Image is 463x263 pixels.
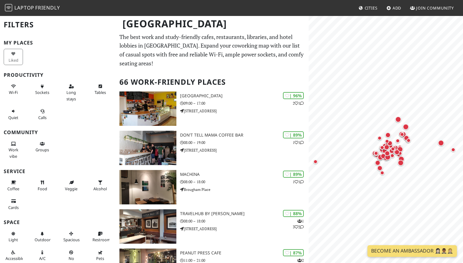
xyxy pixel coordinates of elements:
[35,237,51,242] span: Outdoor area
[4,229,23,245] button: Light
[116,91,309,126] a: North Fort Cafe | 96% 21 [GEOGRAPHIC_DATA] 09:00 – 17:00 [STREET_ADDRESS]
[4,72,112,78] h3: Productivity
[293,179,304,185] p: 1 1
[384,131,392,139] div: Map marker
[7,186,19,191] span: Coffee
[116,170,309,204] a: Machina | 89% 11 Machina 08:00 – 18:00 Brougham Place
[378,169,386,176] div: Map marker
[387,142,394,150] div: Map marker
[402,134,410,142] div: Map marker
[437,138,445,147] div: Map marker
[293,140,304,145] p: 1 1
[180,133,309,138] h3: Don't tell Mama Coffee Bar
[14,4,34,11] span: Laptop
[119,91,176,126] img: North Fort Cafe
[9,237,18,242] span: Natural light
[384,2,404,14] a: Add
[283,210,304,217] div: | 88%
[283,92,304,99] div: | 96%
[35,90,49,95] span: Power sockets
[66,90,76,101] span: Long stays
[180,218,309,224] p: 08:00 – 18:00
[4,168,112,174] h3: Service
[119,131,176,165] img: Don't tell Mama Coffee Bar
[312,158,319,165] div: Map marker
[116,209,309,244] a: TravelHub by Lothian | 88% 132 TravelHub by [PERSON_NAME] 08:00 – 18:00 [STREET_ADDRESS]
[374,159,382,167] div: Map marker
[293,218,304,230] p: 1 3 2
[398,131,406,138] div: Map marker
[119,33,305,68] p: The best work and study-friendly cafes, restaurants, libraries, and hotel lobbies in [GEOGRAPHIC_...
[96,256,104,261] span: Pet friendly
[404,137,412,144] div: Map marker
[180,172,309,177] h3: Machina
[180,147,309,153] p: [STREET_ADDRESS]
[118,15,307,32] h1: [GEOGRAPHIC_DATA]
[378,144,386,151] div: Map marker
[8,115,18,120] span: Quiet
[4,196,23,212] button: Cards
[180,100,309,106] p: 09:00 – 17:00
[180,108,309,114] p: [STREET_ADDRESS]
[283,131,304,138] div: | 89%
[4,40,112,46] h3: My Places
[383,137,391,145] div: Map marker
[180,179,309,185] p: 08:00 – 18:00
[92,237,111,242] span: Restroom
[367,245,457,257] a: Become an Ambassador 🤵🏻‍♀️🤵🏾‍♂️🤵🏼‍♀️
[4,177,23,194] button: Coffee
[416,5,454,11] span: Join Community
[4,15,112,34] h2: Filters
[393,148,401,156] div: Map marker
[396,145,404,153] div: Map marker
[396,143,404,151] div: Map marker
[383,143,391,151] div: Map marker
[389,152,396,159] div: Map marker
[4,81,23,98] button: Wi-Fi
[386,139,394,147] div: Map marker
[383,153,392,161] div: Map marker
[33,139,52,155] button: Groups
[399,130,408,139] div: Map marker
[381,142,389,150] div: Map marker
[397,155,406,163] div: Map marker
[401,122,410,131] div: Map marker
[8,205,19,210] span: Credit cards
[9,90,18,95] span: Stable Wi-Fi
[180,187,309,192] p: Brougham Place
[180,140,309,145] p: 08:00 – 19:00
[33,229,52,245] button: Outdoor
[38,115,47,120] span: Video/audio calls
[33,81,52,98] button: Sockets
[378,144,385,151] div: Map marker
[376,134,383,142] div: Map marker
[365,5,378,11] span: Cities
[93,186,107,191] span: Alcohol
[388,147,396,155] div: Map marker
[408,2,456,14] a: Join Community
[38,186,47,191] span: Food
[116,131,309,165] a: Don't tell Mama Coffee Bar | 89% 11 Don't tell Mama Coffee Bar 08:00 – 19:00 [STREET_ADDRESS]
[376,164,384,172] div: Map marker
[396,149,404,157] div: Map marker
[390,144,398,152] div: Map marker
[383,149,391,157] div: Map marker
[379,152,387,160] div: Map marker
[371,149,379,157] div: Map marker
[180,250,309,256] h3: Peanut Press Cafe
[91,229,110,245] button: Restroom
[382,144,389,151] div: Map marker
[293,100,304,106] p: 2 1
[372,149,380,157] div: Map marker
[382,153,390,162] div: Map marker
[39,256,46,261] span: Air conditioned
[283,249,304,256] div: | 87%
[4,130,112,135] h3: Community
[373,151,381,159] div: Map marker
[91,81,110,98] button: Tables
[119,170,176,204] img: Machina
[392,144,400,152] div: Map marker
[180,226,309,232] p: [STREET_ADDRESS]
[95,90,106,95] span: Work-friendly tables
